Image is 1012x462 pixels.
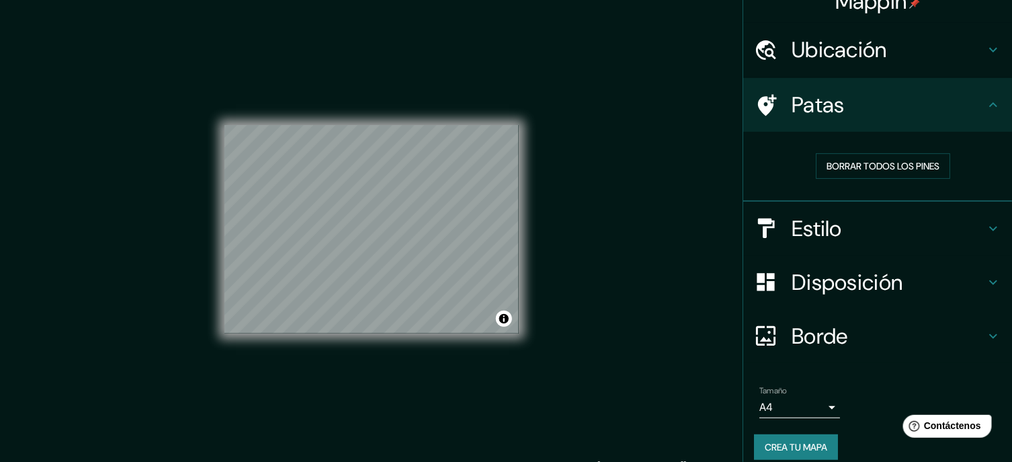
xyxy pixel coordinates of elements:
[792,36,887,64] font: Ubicación
[765,441,827,453] font: Crea tu mapa
[892,410,997,447] iframe: Lanzador de widgets de ayuda
[792,91,845,119] font: Patas
[496,311,512,327] button: Activar o desactivar atribución
[816,153,950,179] button: Borrar todos los pines
[792,322,848,350] font: Borde
[743,78,1012,132] div: Patas
[743,202,1012,256] div: Estilo
[743,309,1012,363] div: Borde
[759,397,840,418] div: A4
[224,125,519,334] canvas: Mapa
[743,256,1012,309] div: Disposición
[743,23,1012,77] div: Ubicación
[759,400,773,414] font: A4
[827,160,939,172] font: Borrar todos los pines
[759,385,787,396] font: Tamaño
[754,434,838,460] button: Crea tu mapa
[792,268,902,297] font: Disposición
[792,215,842,243] font: Estilo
